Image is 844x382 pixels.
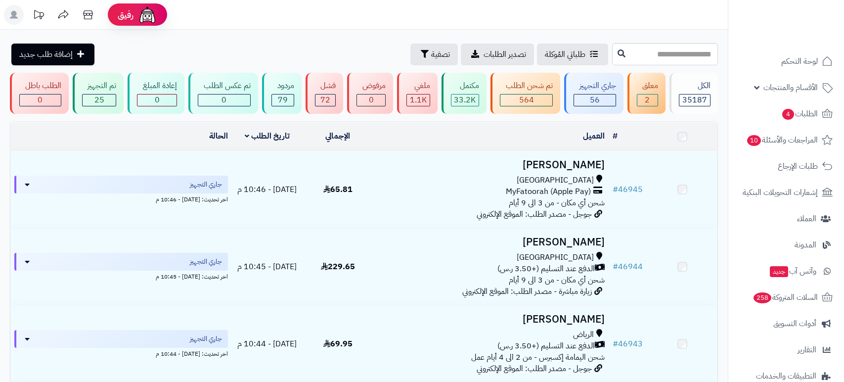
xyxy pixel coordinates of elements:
span: 0 [155,94,160,106]
a: معلق 2 [625,73,668,114]
a: طلبات الإرجاع [734,154,838,178]
h3: [PERSON_NAME] [377,237,605,248]
a: تحديثات المنصة [26,5,51,27]
div: 564 [500,95,552,106]
span: شحن أي مكان - من 3 الى 9 أيام [509,197,605,209]
a: إضافة طلب جديد [11,44,94,65]
span: وآتس آب [769,264,816,278]
div: فشل [315,80,336,92]
span: الأقسام والمنتجات [763,81,818,95]
span: جاري التجهيز [190,334,222,344]
div: اخر تحديث: [DATE] - 10:46 م [14,193,228,204]
span: [GEOGRAPHIC_DATA] [517,252,594,263]
span: 35187 [682,94,707,106]
span: رفيق [118,9,133,21]
div: الطلب باطل [19,80,61,92]
a: #46945 [613,184,643,195]
a: العميل [583,130,605,142]
span: 0 [222,94,226,106]
span: # [613,261,618,273]
span: تصدير الطلبات [484,48,526,60]
h3: [PERSON_NAME] [377,314,605,325]
div: 0 [20,95,61,106]
span: 10 [747,135,761,146]
a: #46944 [613,261,643,273]
span: الدفع عند التسليم (+3.50 ر.س) [497,340,595,352]
span: جوجل - مصدر الطلب: الموقع الإلكتروني [477,363,592,375]
span: 79 [278,94,288,106]
span: المدونة [795,238,816,252]
span: جوجل - مصدر الطلب: الموقع الإلكتروني [477,208,592,220]
span: الرياض [573,329,594,340]
h3: [PERSON_NAME] [377,159,605,171]
span: 56 [590,94,600,106]
a: المدونة [734,233,838,257]
a: جاري التجهيز 56 [562,73,625,114]
span: 33.2K [454,94,476,106]
div: 33243 [451,95,479,106]
div: 0 [137,95,177,106]
a: تصدير الطلبات [461,44,534,65]
div: تم شحن الطلب [500,80,553,92]
a: الطلب باطل 0 [8,73,71,114]
span: 72 [320,94,330,106]
span: جاري التجهيز [190,257,222,267]
a: مرفوض 0 [345,73,395,114]
div: 1146 [407,95,430,106]
a: أدوات التسويق [734,312,838,335]
span: 2 [645,94,650,106]
div: اخر تحديث: [DATE] - 10:44 م [14,348,228,358]
span: جاري التجهيز [190,180,222,190]
span: تصفية [431,48,450,60]
span: 229.65 [321,261,355,273]
div: 25 [83,95,116,106]
span: المراجعات والأسئلة [746,133,818,147]
a: تاريخ الطلب [245,130,290,142]
span: زيارة مباشرة - مصدر الطلب: الموقع الإلكتروني [462,286,592,297]
span: العملاء [797,212,816,226]
a: تم التجهيز 25 [71,73,126,114]
a: إعادة المبلغ 0 [126,73,186,114]
a: تم شحن الطلب 564 [489,73,562,114]
span: 0 [369,94,374,106]
button: تصفية [410,44,458,65]
span: طلباتي المُوكلة [545,48,585,60]
div: الكل [679,80,711,92]
span: 564 [519,94,534,106]
span: 25 [94,94,104,106]
div: مكتمل [451,80,480,92]
a: لوحة التحكم [734,49,838,73]
span: شحن أي مكان - من 3 الى 9 أيام [509,274,605,286]
div: 2 [637,95,658,106]
span: السلات المتروكة [753,290,818,304]
div: 0 [357,95,385,106]
div: تم التجهيز [82,80,117,92]
a: الحالة [209,130,228,142]
a: الطلبات4 [734,102,838,126]
span: طلبات الإرجاع [778,159,818,173]
span: إضافة طلب جديد [19,48,73,60]
span: 65.81 [323,184,353,195]
a: المراجعات والأسئلة10 [734,128,838,152]
div: 0 [198,95,250,106]
a: تم عكس الطلب 0 [186,73,260,114]
div: ملغي [406,80,430,92]
span: # [613,184,618,195]
a: التقارير [734,338,838,362]
span: # [613,338,618,350]
a: # [613,130,618,142]
a: إشعارات التحويلات البنكية [734,181,838,204]
span: [DATE] - 10:46 م [237,184,297,195]
a: فشل 72 [304,73,346,114]
span: 1.1K [410,94,427,106]
div: إعادة المبلغ [137,80,177,92]
a: طلباتي المُوكلة [537,44,608,65]
img: logo-2.png [777,28,835,48]
a: العملاء [734,207,838,231]
a: مردود 79 [260,73,304,114]
span: أدوات التسويق [773,317,816,331]
a: ملغي 1.1K [395,73,440,114]
div: 79 [272,95,294,106]
span: إشعارات التحويلات البنكية [743,186,818,199]
a: #46943 [613,338,643,350]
